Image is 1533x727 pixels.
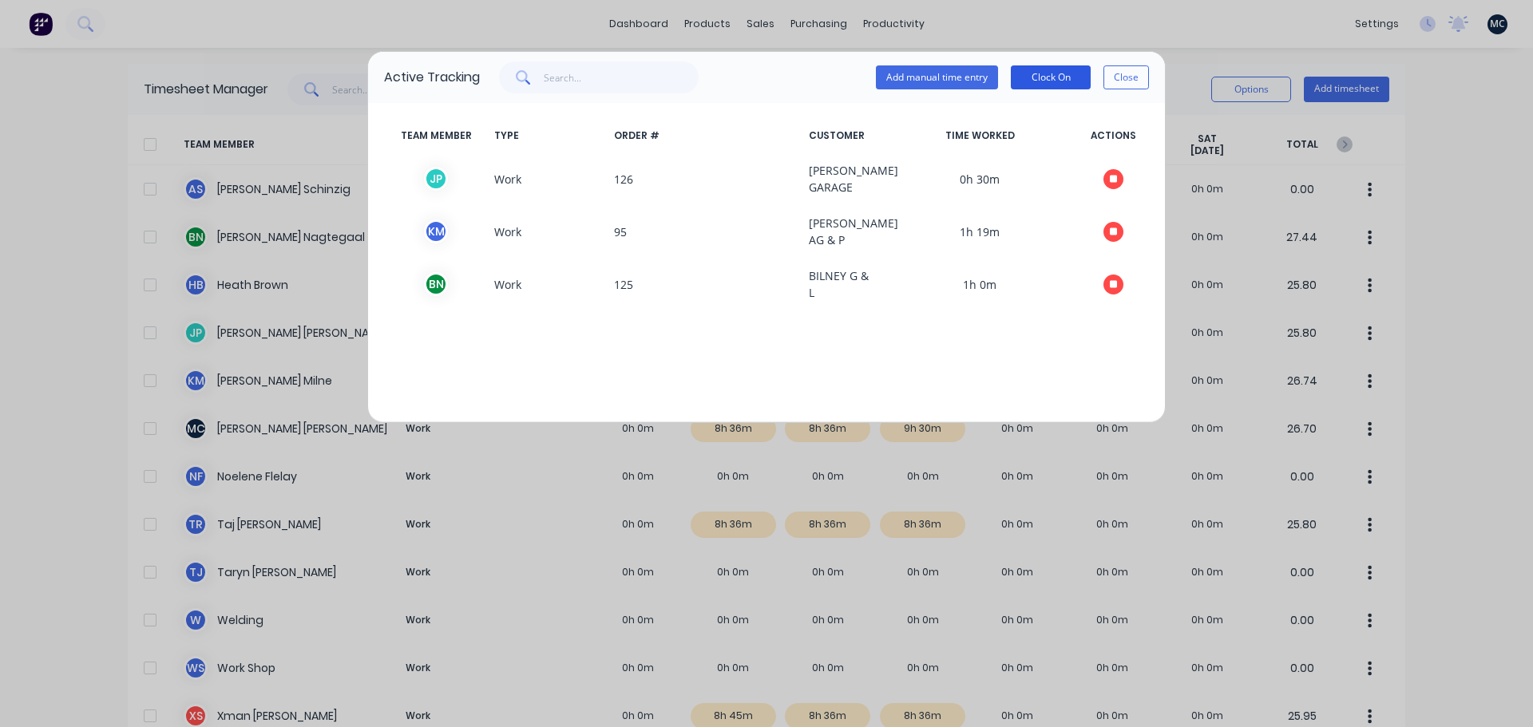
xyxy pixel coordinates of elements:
button: Add manual time entry [876,65,998,89]
div: J P [424,167,448,191]
span: Work [488,267,608,301]
div: K M [424,219,448,243]
span: BILNEY G & L [802,267,882,301]
span: 0h 30m [882,162,1077,196]
span: CUSTOMER [802,128,882,143]
div: Active Tracking [384,68,480,87]
span: 95 [608,215,802,248]
span: 1h 0m [882,267,1077,301]
span: 1h 19m [882,215,1077,248]
span: TIME WORKED [882,128,1077,143]
span: TYPE [488,128,608,143]
div: B N [424,272,448,296]
span: ORDER # [608,128,802,143]
span: 125 [608,267,802,301]
span: Work [488,215,608,248]
span: Work [488,162,608,196]
input: Search... [544,61,699,93]
span: [PERSON_NAME] AG & P [802,215,882,248]
button: Clock On [1011,65,1091,89]
span: 126 [608,162,802,196]
span: TEAM MEMBER [384,128,488,143]
button: Close [1103,65,1149,89]
span: [PERSON_NAME] GARAGE [802,162,882,196]
span: ACTIONS [1077,128,1149,143]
